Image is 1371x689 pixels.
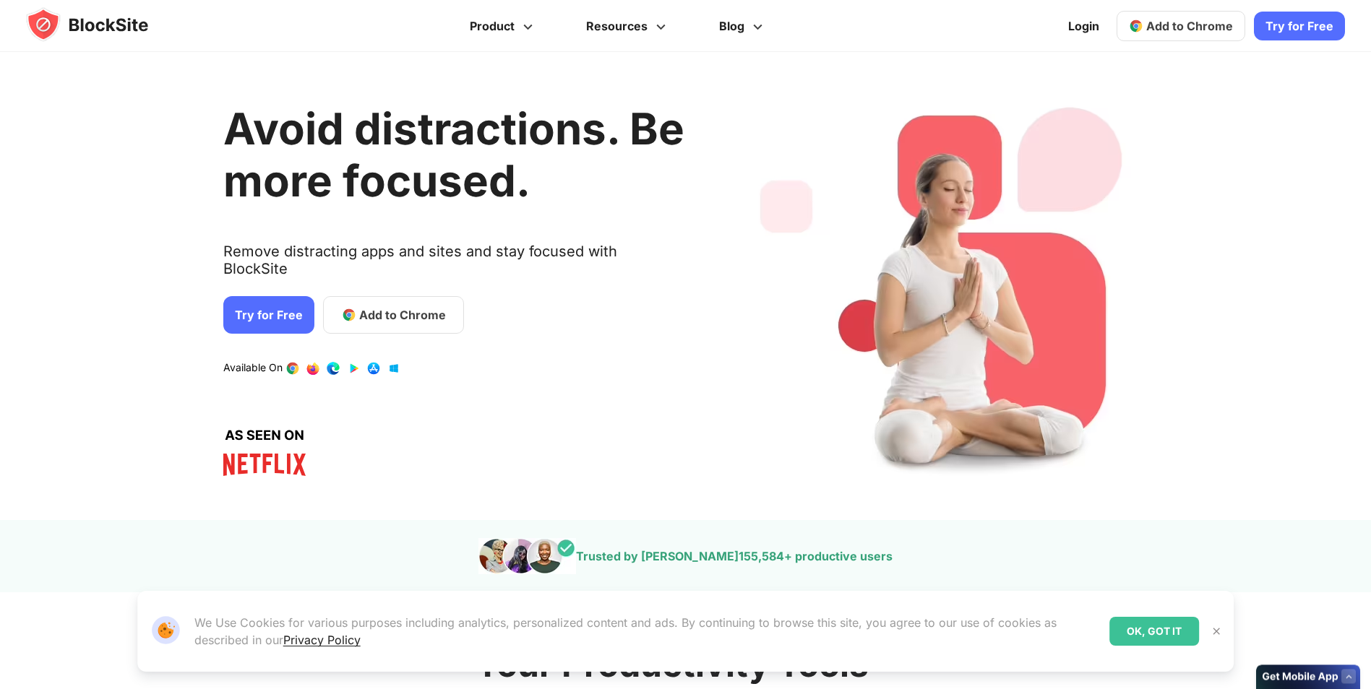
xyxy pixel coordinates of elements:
[1254,12,1345,40] a: Try for Free
[223,296,314,334] a: Try for Free
[1129,19,1143,33] img: chrome-icon.svg
[223,103,684,207] h1: Avoid distractions. Be more focused.
[223,243,684,289] text: Remove distracting apps and sites and stay focused with BlockSite
[1060,9,1108,43] a: Login
[1211,625,1222,637] img: Close
[26,7,176,42] img: blocksite-icon.5d769676.svg
[283,633,361,647] a: Privacy Policy
[194,614,1099,649] p: We Use Cookies for various purposes including analytics, personalized content and ads. By continu...
[1117,11,1245,41] a: Add to Chrome
[1146,19,1233,33] span: Add to Chrome
[359,306,446,324] span: Add to Chrome
[1207,622,1226,641] button: Close
[1109,617,1199,646] div: OK, GOT IT
[739,549,784,563] span: 155,584
[323,296,464,334] a: Add to Chrome
[576,549,893,563] text: Trusted by [PERSON_NAME] + productive users
[478,538,576,574] img: pepole images
[223,361,283,376] text: Available On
